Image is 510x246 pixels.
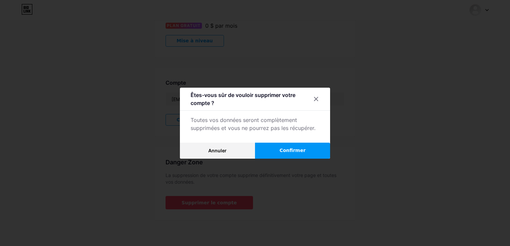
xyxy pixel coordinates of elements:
[208,148,227,153] font: Annuler
[180,143,255,159] button: Annuler
[279,147,305,154] span: Confirmer
[191,91,310,107] div: Êtes-vous sûr de vouloir supprimer votre compte ?
[191,116,319,132] div: Toutes vos données seront complètement supprimées et vous ne pourrez pas les récupérer.
[255,143,330,159] button: Confirmer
